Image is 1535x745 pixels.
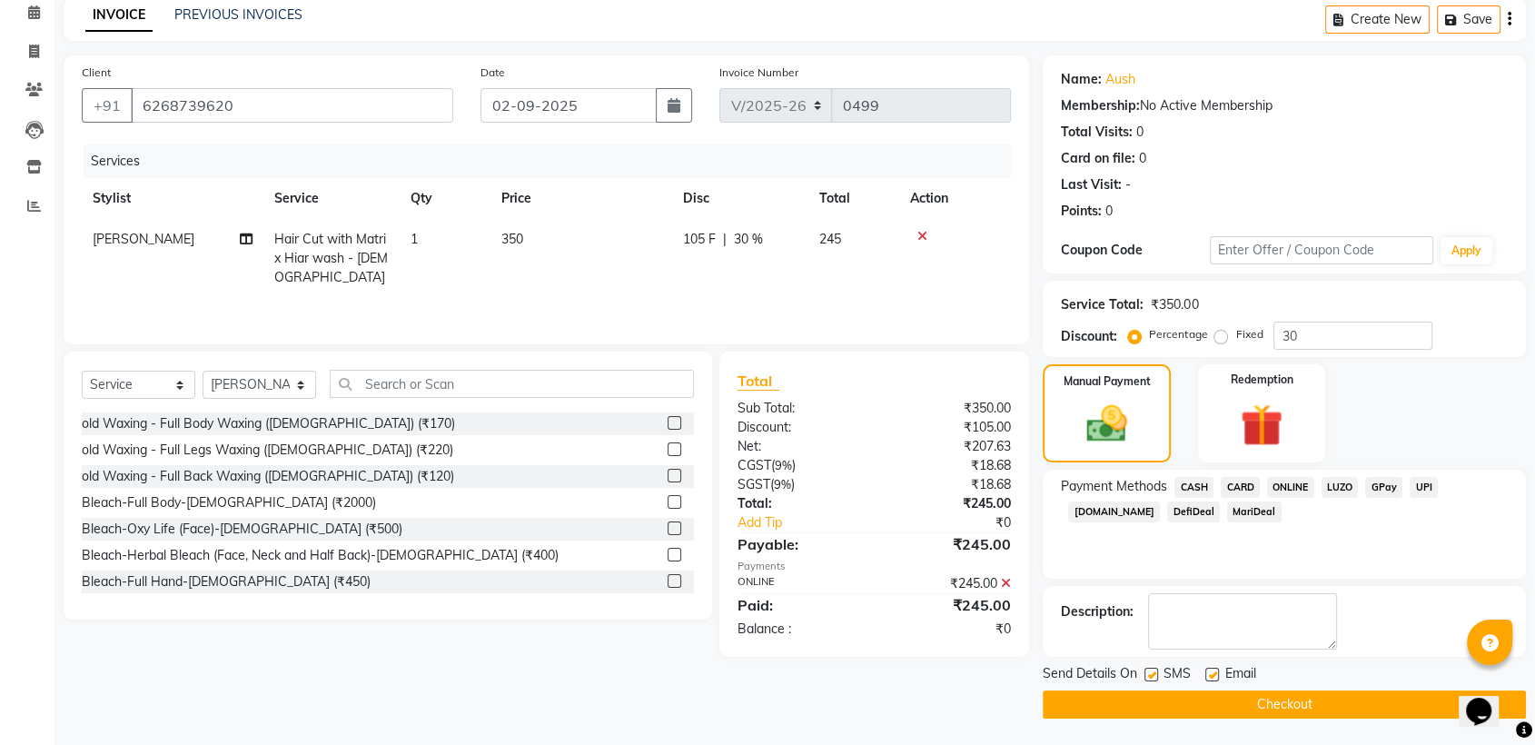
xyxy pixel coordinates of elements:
div: old Waxing - Full Legs Waxing ([DEMOGRAPHIC_DATA]) (₹220) [82,441,453,460]
div: Balance : [724,620,875,639]
div: Discount: [1061,327,1117,346]
th: Service [263,178,400,219]
th: Stylist [82,178,263,219]
span: UPI [1410,477,1438,498]
span: CGST [738,457,771,473]
input: Search by Name/Mobile/Email/Code [131,88,453,123]
label: Manual Payment [1064,373,1151,390]
div: Service Total: [1061,295,1144,314]
span: 105 F [683,230,716,249]
div: 0 [1105,202,1113,221]
th: Price [490,178,672,219]
div: Net: [724,437,875,456]
th: Total [808,178,899,219]
span: CARD [1221,477,1260,498]
span: SMS [1164,664,1191,687]
span: 9% [775,458,792,472]
span: [PERSON_NAME] [93,231,194,247]
span: Send Details On [1043,664,1137,687]
label: Percentage [1149,326,1207,343]
div: Description: [1061,602,1134,621]
span: 9% [774,477,791,492]
div: ONLINE [724,574,875,593]
img: _cash.svg [1074,401,1139,447]
span: | [723,230,727,249]
div: ₹245.00 [875,594,1025,616]
label: Fixed [1235,326,1263,343]
span: ONLINE [1267,477,1314,498]
div: ₹245.00 [875,574,1025,593]
span: Payment Methods [1061,477,1167,496]
div: ( ) [724,456,875,475]
div: Total Visits: [1061,123,1133,142]
div: ₹245.00 [875,533,1025,555]
th: Qty [400,178,490,219]
div: Points: [1061,202,1102,221]
div: ₹350.00 [1151,295,1198,314]
label: Client [82,65,111,81]
div: Bleach-Full Hand-[DEMOGRAPHIC_DATA] (₹450) [82,572,371,591]
div: ₹18.68 [875,475,1025,494]
span: Email [1224,664,1255,687]
input: Enter Offer / Coupon Code [1210,236,1433,264]
div: Last Visit: [1061,175,1122,194]
span: DefiDeal [1167,502,1220,522]
div: Discount: [724,418,875,437]
div: ₹105.00 [875,418,1025,437]
input: Search or Scan [330,370,694,398]
span: CASH [1174,477,1213,498]
div: ₹350.00 [875,399,1025,418]
span: Total [738,372,779,391]
a: PREVIOUS INVOICES [174,6,302,23]
span: 30 % [734,230,763,249]
div: old Waxing - Full Body Waxing ([DEMOGRAPHIC_DATA]) (₹170) [82,414,455,433]
label: Invoice Number [719,65,798,81]
button: Save [1437,5,1500,34]
span: 350 [501,231,523,247]
a: Aush [1105,70,1135,89]
div: Coupon Code [1061,241,1210,260]
div: Total: [724,494,875,513]
button: Apply [1441,237,1492,264]
th: Disc [672,178,808,219]
div: old Waxing - Full Back Waxing ([DEMOGRAPHIC_DATA]) (₹120) [82,467,454,486]
div: Payments [738,559,1011,574]
div: No Active Membership [1061,96,1508,115]
iframe: chat widget [1459,672,1517,727]
th: Action [899,178,1011,219]
span: SGST [738,476,770,492]
button: +91 [82,88,133,123]
a: Add Tip [724,513,899,532]
div: Paid: [724,594,875,616]
div: ₹18.68 [875,456,1025,475]
div: Membership: [1061,96,1140,115]
span: 1 [411,231,418,247]
span: 245 [819,231,841,247]
div: 0 [1136,123,1144,142]
div: ₹0 [899,513,1025,532]
div: ₹207.63 [875,437,1025,456]
div: ₹245.00 [875,494,1025,513]
div: Payable: [724,533,875,555]
div: ( ) [724,475,875,494]
div: Card on file: [1061,149,1135,168]
label: Redemption [1230,372,1292,388]
div: 0 [1139,149,1146,168]
div: - [1125,175,1131,194]
span: [DOMAIN_NAME] [1068,502,1160,522]
img: _gift.svg [1227,399,1295,452]
div: Bleach-Herbal Bleach (Face, Neck and Half Back)-[DEMOGRAPHIC_DATA] (₹400) [82,546,559,565]
span: LUZO [1322,477,1359,498]
div: Sub Total: [724,399,875,418]
div: Name: [1061,70,1102,89]
div: Bleach-Oxy Life (Face)-[DEMOGRAPHIC_DATA] (₹500) [82,520,402,539]
label: Date [480,65,505,81]
span: Hair Cut with Matrix Hiar wash - [DEMOGRAPHIC_DATA] [274,231,388,285]
button: Create New [1325,5,1430,34]
span: GPay [1365,477,1402,498]
button: Checkout [1043,690,1526,719]
div: Services [84,144,1025,178]
div: ₹0 [875,620,1025,639]
span: MariDeal [1227,502,1282,522]
div: Bleach-Full Body-[DEMOGRAPHIC_DATA] (₹2000) [82,493,376,512]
